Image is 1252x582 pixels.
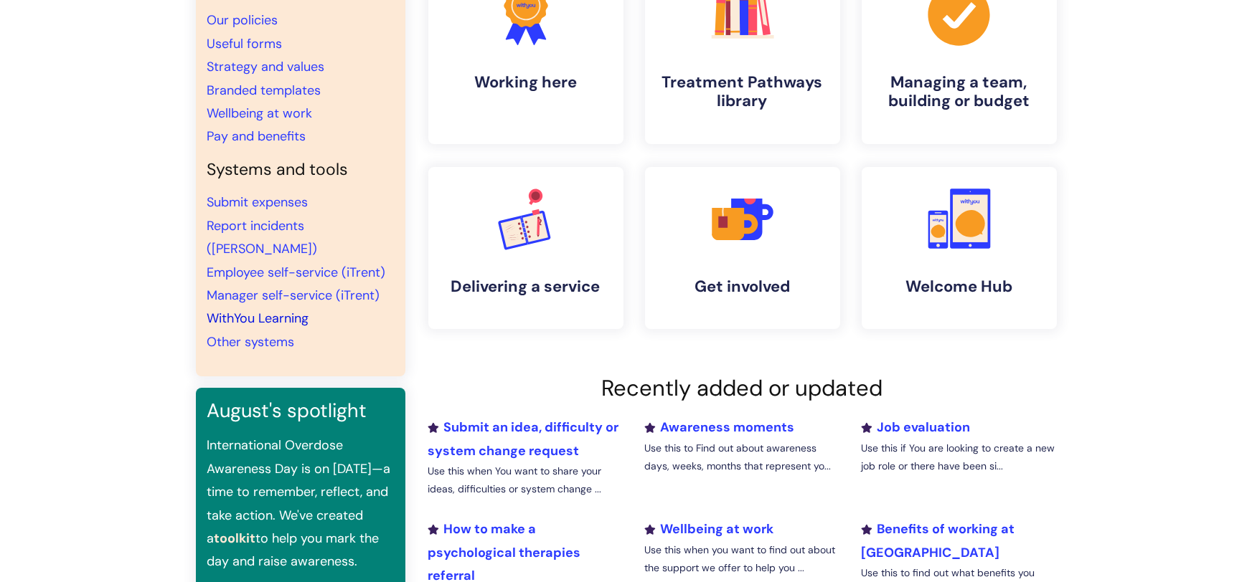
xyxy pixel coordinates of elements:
[428,462,623,498] p: Use this when You want to share your ideas, difficulties or system change ...
[644,520,773,538] a: Wellbeing at work
[207,11,278,29] a: Our policies
[207,399,394,422] h3: August's spotlight
[644,439,839,475] p: Use this to Find out about awareness days, weeks, months that represent yo...
[207,217,318,257] a: Report incidents ([PERSON_NAME])
[861,419,970,436] a: Job evaluation
[215,530,256,547] a: toolkit
[862,167,1057,329] a: Welcome Hub
[207,434,394,573] p: International Overdose Awareness Day is on [DATE]—a time to remember, reflect, and take action. W...
[207,58,325,75] a: Strategy and values
[656,277,829,296] h4: Get involved
[207,35,283,52] a: Useful forms
[207,128,306,145] a: Pay and benefits
[428,375,1057,401] h2: Recently added or updated
[207,105,313,122] a: Wellbeing at work
[873,73,1045,111] h4: Managing a team, building or budget
[428,419,619,459] a: Submit an idea, difficulty or system change request
[207,160,394,180] h4: Systems and tools
[644,419,794,436] a: Awareness moments
[207,333,295,350] a: Other systems
[207,194,309,211] a: Submit expenses
[207,287,380,304] a: Manager self-service (iTrent)
[861,520,1015,560] a: Benefits of working at [GEOGRAPHIC_DATA]
[861,439,1056,475] p: Use this if You are looking to create a new job role or there have been si...
[440,277,612,296] h4: Delivering a service
[644,541,839,577] p: Use this when you want to find out about the support we offer to help you ...
[656,73,829,111] h4: Treatment Pathways library
[428,167,623,329] a: Delivering a service
[207,82,321,99] a: Branded templates
[207,264,386,281] a: Employee self-service (iTrent)
[207,310,309,327] a: WithYou Learning
[645,167,840,329] a: Get involved
[440,73,612,92] h4: Working here
[873,277,1045,296] h4: Welcome Hub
